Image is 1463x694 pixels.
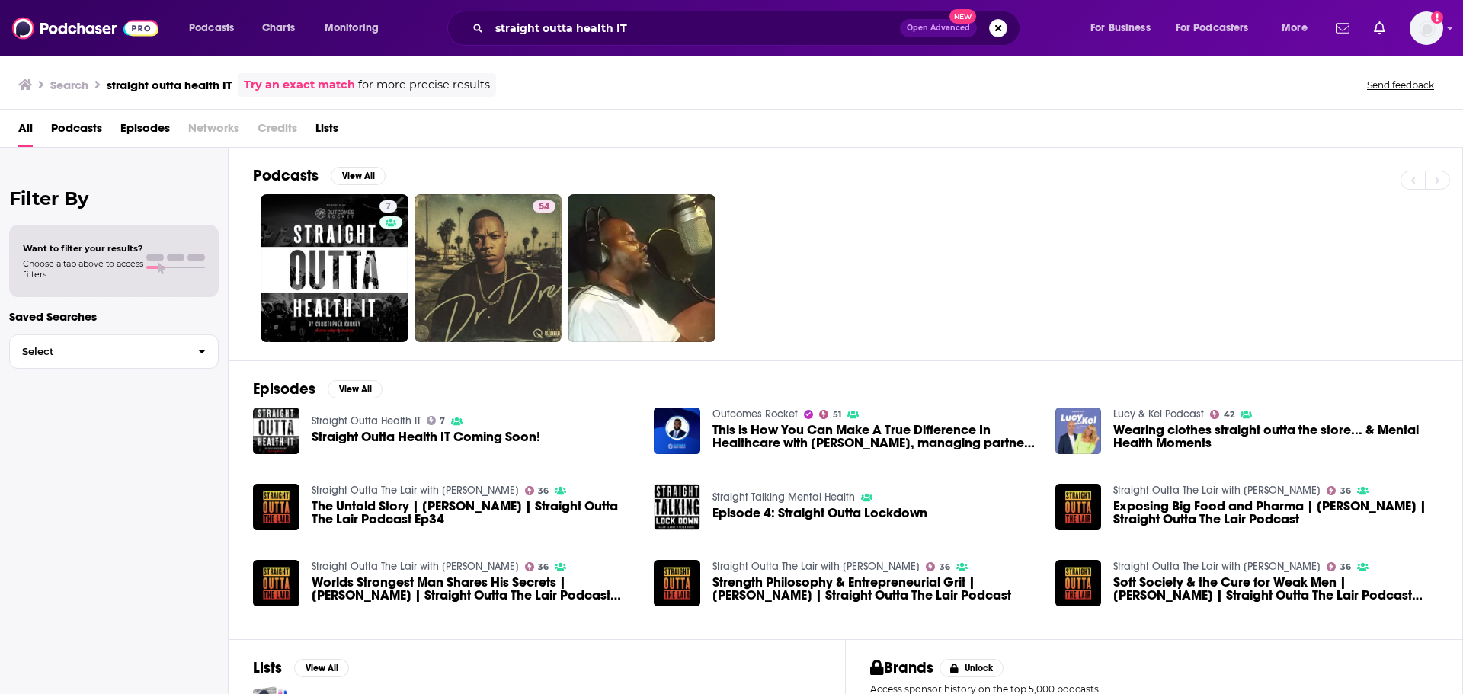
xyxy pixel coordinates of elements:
[712,507,927,520] span: Episode 4: Straight Outta Lockdown
[253,560,299,606] img: Worlds Strongest Man Shares His Secrets | Mitchell Hooper | Straight Outta The Lair Podcast Ep59
[1113,484,1321,497] a: Straight Outta The Lair with Flex Lewis
[654,560,700,606] img: Strength Philosophy & Entrepreneurial Grit | Mark Bell | Straight Outta The Lair Podcast
[1113,560,1321,573] a: Straight Outta The Lair with Flex Lewis
[712,560,920,573] a: Straight Outta The Lair with Flex Lewis
[188,116,239,147] span: Networks
[1410,11,1443,45] span: Logged in as jpierro
[833,411,841,418] span: 51
[107,78,232,92] h3: straight outta health IT
[712,576,1037,602] span: Strength Philosophy & Entrepreneurial Grit | [PERSON_NAME] | Straight Outta The Lair Podcast
[1282,18,1308,39] span: More
[870,658,933,677] h2: Brands
[23,258,143,280] span: Choose a tab above to access filters.
[312,430,540,443] a: Straight Outta Health IT Coming Soon!
[312,576,636,602] a: Worlds Strongest Man Shares His Secrets | Mitchell Hooper | Straight Outta The Lair Podcast Ep59
[12,14,158,43] a: Podchaser - Follow, Share and Rate Podcasts
[712,408,798,421] a: Outcomes Rocket
[23,243,143,254] span: Want to filter your results?
[712,576,1037,602] a: Strength Philosophy & Entrepreneurial Grit | Mark Bell | Straight Outta The Lair Podcast
[253,166,319,185] h2: Podcasts
[253,408,299,454] img: Straight Outta Health IT Coming Soon!
[1340,488,1351,494] span: 36
[18,116,33,147] span: All
[1330,15,1356,41] a: Show notifications dropdown
[312,484,519,497] a: Straight Outta The Lair with Flex Lewis
[1327,562,1351,571] a: 36
[315,116,338,147] a: Lists
[1224,411,1234,418] span: 42
[328,380,383,398] button: View All
[1210,410,1234,419] a: 42
[940,564,950,571] span: 36
[253,379,383,398] a: EpisodesView All
[10,347,186,357] span: Select
[712,491,855,504] a: Straight Talking Mental Health
[51,116,102,147] a: Podcasts
[258,116,297,147] span: Credits
[1090,18,1151,39] span: For Business
[189,18,234,39] span: Podcasts
[940,659,1004,677] button: Unlock
[926,562,950,571] a: 36
[253,658,282,677] h2: Lists
[253,379,315,398] h2: Episodes
[712,424,1037,449] span: This is How You Can Make A True Difference In Healthcare with [PERSON_NAME], managing partner at ...
[294,659,349,677] button: View All
[533,200,555,213] a: 54
[1113,408,1204,421] a: Lucy & Kel Podcast
[120,116,170,147] a: Episodes
[1080,16,1170,40] button: open menu
[50,78,88,92] h3: Search
[312,576,636,602] span: Worlds Strongest Man Shares His Secrets | [PERSON_NAME] | Straight Outta The Lair Podcast Ep59
[525,486,549,495] a: 36
[900,19,977,37] button: Open AdvancedNew
[262,18,295,39] span: Charts
[427,416,446,425] a: 7
[178,16,254,40] button: open menu
[1055,560,1102,606] img: Soft Society & the Cure for Weak Men | Bedros Keuilian | Straight Outta The Lair Podcast Ep68
[1410,11,1443,45] img: User Profile
[253,166,386,185] a: PodcastsView All
[9,334,219,369] button: Select
[907,24,970,32] span: Open Advanced
[1113,424,1438,449] a: Wearing clothes straight outta the store... & Mental Health Moments
[1340,564,1351,571] span: 36
[1431,11,1443,24] svg: Add a profile image
[949,9,977,24] span: New
[386,200,391,215] span: 7
[1271,16,1327,40] button: open menu
[462,11,1035,46] div: Search podcasts, credits, & more...
[539,200,549,215] span: 54
[312,414,421,427] a: Straight Outta Health IT
[712,424,1037,449] a: This is How You Can Make A True Difference In Healthcare with Christopher Kunney, managing partne...
[538,564,549,571] span: 36
[379,200,397,213] a: 7
[325,18,379,39] span: Monitoring
[314,16,399,40] button: open menu
[9,309,219,324] p: Saved Searches
[654,408,700,454] img: This is How You Can Make A True Difference In Healthcare with Christopher Kunney, managing partne...
[819,410,841,419] a: 51
[1113,500,1438,526] a: Exposing Big Food and Pharma | Gary Brecka | Straight Outta The Lair Podcast
[1410,11,1443,45] button: Show profile menu
[253,484,299,530] img: The Untold Story | Gordon Ryan | Straight Outta The Lair Podcast Ep34
[358,76,490,94] span: for more precise results
[1368,15,1391,41] a: Show notifications dropdown
[1166,16,1271,40] button: open menu
[538,488,549,494] span: 36
[1055,484,1102,530] img: Exposing Big Food and Pharma | Gary Brecka | Straight Outta The Lair Podcast
[654,484,700,530] a: Episode 4: Straight Outta Lockdown
[1362,78,1439,91] button: Send feedback
[1113,576,1438,602] a: Soft Society & the Cure for Weak Men | Bedros Keuilian | Straight Outta The Lair Podcast Ep68
[1055,408,1102,454] img: Wearing clothes straight outta the store... & Mental Health Moments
